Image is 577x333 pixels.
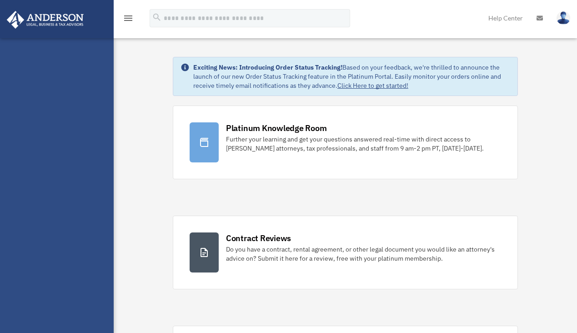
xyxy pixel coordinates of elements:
img: User Pic [557,11,570,25]
a: Click Here to get started! [337,81,408,90]
div: Based on your feedback, we're thrilled to announce the launch of our new Order Status Tracking fe... [193,63,510,90]
img: Anderson Advisors Platinum Portal [4,11,86,29]
i: menu [123,13,134,24]
div: Do you have a contract, rental agreement, or other legal document you would like an attorney's ad... [226,245,501,263]
i: search [152,12,162,22]
a: menu [123,16,134,24]
a: Platinum Knowledge Room Further your learning and get your questions answered real-time with dire... [173,106,518,179]
div: Platinum Knowledge Room [226,122,327,134]
div: Contract Reviews [226,232,291,244]
div: Further your learning and get your questions answered real-time with direct access to [PERSON_NAM... [226,135,501,153]
strong: Exciting News: Introducing Order Status Tracking! [193,63,342,71]
a: Contract Reviews Do you have a contract, rental agreement, or other legal document you would like... [173,216,518,289]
